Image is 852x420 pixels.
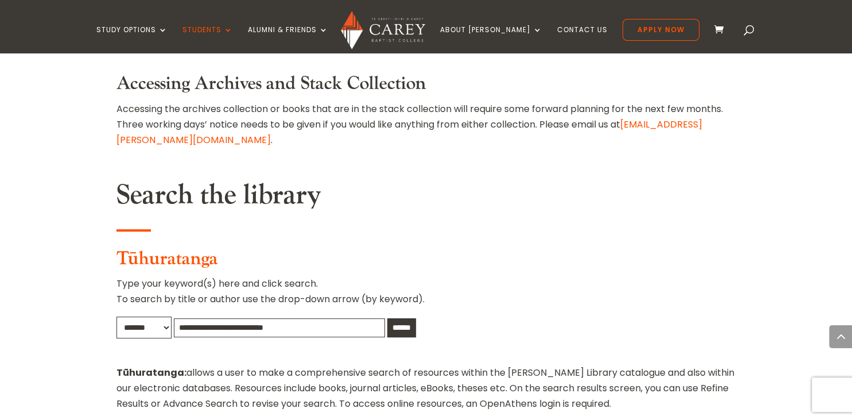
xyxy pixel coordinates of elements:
a: Contact Us [557,26,608,53]
strong: Tūhuratanga: [116,366,186,379]
img: Carey Baptist College [341,11,425,49]
p: allows a user to make a comprehensive search of resources within the [PERSON_NAME] Library catalo... [116,365,736,412]
a: Study Options [96,26,168,53]
h3: Tūhuratanga [116,248,736,276]
h3: Accessing Archives and Stack Collection [116,73,736,101]
a: About [PERSON_NAME] [440,26,542,53]
p: Accessing the archives collection or books that are in the stack collection will require some for... [116,101,736,148]
a: Apply Now [623,19,699,41]
h2: Search the library [116,179,736,218]
p: Type your keyword(s) here and click search. To search by title or author use the drop-down arrow ... [116,276,736,316]
a: Students [182,26,233,53]
a: Alumni & Friends [248,26,328,53]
